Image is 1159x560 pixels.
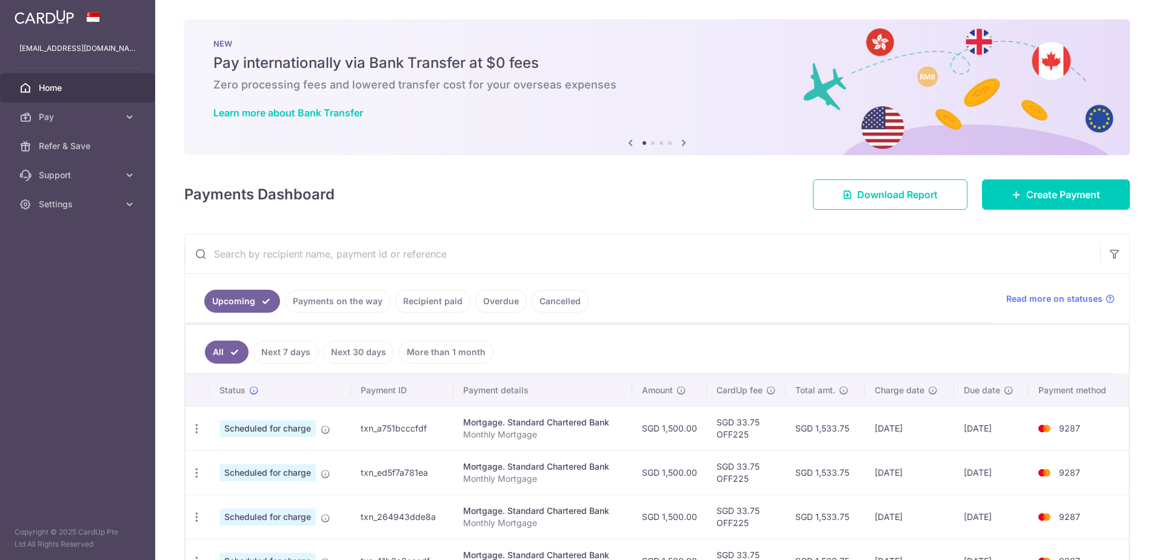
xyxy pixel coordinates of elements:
[463,461,623,473] div: Mortgage. Standard Chartered Bank
[219,420,316,437] span: Scheduled for charge
[1006,293,1115,305] a: Read more on statuses
[39,111,119,123] span: Pay
[185,235,1100,273] input: Search by recipient name, payment id or reference
[1032,421,1057,436] img: Bank Card
[716,384,763,396] span: CardUp fee
[399,341,493,364] a: More than 1 month
[865,495,954,539] td: [DATE]
[253,341,318,364] a: Next 7 days
[964,384,1000,396] span: Due date
[795,384,835,396] span: Total amt.
[1029,375,1129,406] th: Payment method
[219,384,245,396] span: Status
[213,39,1101,48] p: NEW
[475,290,527,313] a: Overdue
[632,450,707,495] td: SGD 1,500.00
[184,19,1130,155] img: Bank transfer banner
[351,450,453,495] td: txn_ed5f7a781ea
[463,505,623,517] div: Mortgage. Standard Chartered Bank
[982,179,1130,210] a: Create Payment
[213,78,1101,92] h6: Zero processing fees and lowered transfer cost for your overseas expenses
[213,107,363,119] a: Learn more about Bank Transfer
[323,341,394,364] a: Next 30 days
[532,290,589,313] a: Cancelled
[285,290,390,313] a: Payments on the way
[857,187,938,202] span: Download Report
[351,495,453,539] td: txn_264943dde8a
[15,10,74,24] img: CardUp
[707,406,786,450] td: SGD 33.75 OFF225
[204,290,280,313] a: Upcoming
[184,184,335,205] h4: Payments Dashboard
[351,406,453,450] td: txn_a751bcccfdf
[642,384,673,396] span: Amount
[463,473,623,485] p: Monthly Mortgage
[1026,187,1100,202] span: Create Payment
[219,508,316,525] span: Scheduled for charge
[39,169,119,181] span: Support
[875,384,924,396] span: Charge date
[707,450,786,495] td: SGD 33.75 OFF225
[453,375,632,406] th: Payment details
[1059,423,1080,433] span: 9287
[813,179,967,210] a: Download Report
[463,416,623,428] div: Mortgage. Standard Chartered Bank
[395,290,470,313] a: Recipient paid
[351,375,453,406] th: Payment ID
[39,140,119,152] span: Refer & Save
[463,428,623,441] p: Monthly Mortgage
[954,450,1029,495] td: [DATE]
[786,450,865,495] td: SGD 1,533.75
[213,53,1101,73] h5: Pay internationally via Bank Transfer at $0 fees
[39,82,119,94] span: Home
[1059,467,1080,478] span: 9287
[707,495,786,539] td: SGD 33.75 OFF225
[19,42,136,55] p: [EMAIL_ADDRESS][DOMAIN_NAME]
[205,341,249,364] a: All
[786,406,865,450] td: SGD 1,533.75
[865,406,954,450] td: [DATE]
[954,495,1029,539] td: [DATE]
[1032,465,1057,480] img: Bank Card
[954,406,1029,450] td: [DATE]
[463,517,623,529] p: Monthly Mortgage
[1059,512,1080,522] span: 9287
[786,495,865,539] td: SGD 1,533.75
[219,464,316,481] span: Scheduled for charge
[632,495,707,539] td: SGD 1,500.00
[865,450,954,495] td: [DATE]
[1032,510,1057,524] img: Bank Card
[39,198,119,210] span: Settings
[632,406,707,450] td: SGD 1,500.00
[1006,293,1103,305] span: Read more on statuses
